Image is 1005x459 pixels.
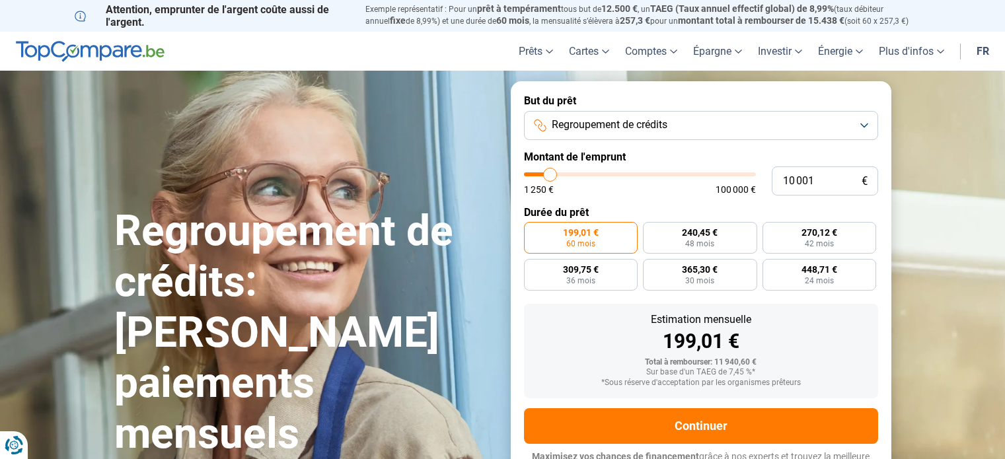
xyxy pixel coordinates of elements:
[805,240,834,248] span: 42 mois
[477,3,561,14] span: prêt à tempérament
[524,111,878,140] button: Regroupement de crédits
[620,15,650,26] span: 257,3 €
[390,15,406,26] span: fixe
[563,228,599,237] span: 199,01 €
[535,332,868,351] div: 199,01 €
[535,314,868,325] div: Estimation mensuelle
[871,32,952,71] a: Plus d'infos
[801,228,837,237] span: 270,12 €
[685,240,714,248] span: 48 mois
[685,277,714,285] span: 30 mois
[716,185,756,194] span: 100 000 €
[563,265,599,274] span: 309,75 €
[750,32,810,71] a: Investir
[552,118,667,132] span: Regroupement de crédits
[524,94,878,107] label: But du prêt
[566,277,595,285] span: 36 mois
[16,41,165,62] img: TopCompare
[535,358,868,367] div: Total à rembourser: 11 940,60 €
[650,3,834,14] span: TAEG (Taux annuel effectif global) de 8,99%
[601,3,638,14] span: 12.500 €
[682,228,718,237] span: 240,45 €
[524,185,554,194] span: 1 250 €
[685,32,750,71] a: Épargne
[810,32,871,71] a: Énergie
[535,378,868,388] div: *Sous réserve d'acceptation par les organismes prêteurs
[524,408,878,444] button: Continuer
[566,240,595,248] span: 60 mois
[365,3,931,27] p: Exemple représentatif : Pour un tous but de , un (taux débiteur annuel de 8,99%) et une durée de ...
[511,32,561,71] a: Prêts
[535,368,868,377] div: Sur base d'un TAEG de 7,45 %*
[862,176,868,187] span: €
[678,15,844,26] span: montant total à rembourser de 15.438 €
[496,15,529,26] span: 60 mois
[617,32,685,71] a: Comptes
[524,206,878,219] label: Durée du prêt
[805,277,834,285] span: 24 mois
[801,265,837,274] span: 448,71 €
[969,32,997,71] a: fr
[561,32,617,71] a: Cartes
[524,151,878,163] label: Montant de l'emprunt
[75,3,350,28] p: Attention, emprunter de l'argent coûte aussi de l'argent.
[682,265,718,274] span: 365,30 €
